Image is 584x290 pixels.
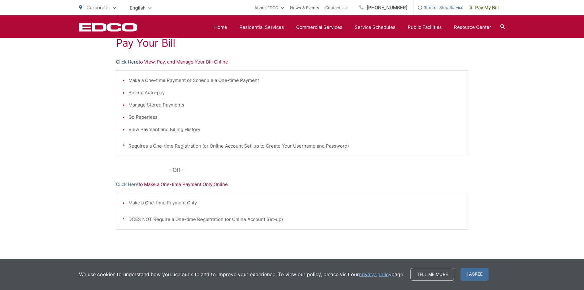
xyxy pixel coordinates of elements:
[86,5,109,10] span: Corporate
[470,4,499,11] span: Pay My Bill
[169,165,468,175] p: - OR -
[116,58,468,66] p: to View, Pay, and Manage Your Bill Online
[125,2,156,13] span: English
[116,181,468,188] p: to Make a One-time Payment Only Online
[408,24,442,31] a: Public Facilities
[454,24,491,31] a: Resource Center
[79,23,137,32] a: EDCD logo. Return to the homepage.
[325,4,347,11] a: Contact Us
[239,24,284,31] a: Residential Services
[296,24,342,31] a: Commercial Services
[128,126,462,133] li: View Payment and Billing History
[128,199,462,207] li: Make a One-time Payment Only
[410,268,454,281] a: Tell me more
[359,271,391,278] a: privacy policy
[128,101,462,109] li: Manage Stored Payments
[128,77,462,84] li: Make a One-time Payment or Schedule a One-time Payment
[116,37,468,49] h1: Pay Your Bill
[79,271,404,278] p: We use cookies to understand how you use our site and to improve your experience. To view our pol...
[355,24,395,31] a: Service Schedules
[122,142,462,150] p: * Requires a One-time Registration (or Online Account Set-up to Create Your Username and Password)
[128,114,462,121] li: Go Paperless
[122,216,462,223] p: * DOES NOT Require a One-time Registration (or Online Account Set-up)
[116,58,139,66] a: Click Here
[460,268,489,281] span: I agree
[254,4,284,11] a: About EDCO
[128,89,462,96] li: Set-up Auto-pay
[214,24,227,31] a: Home
[290,4,319,11] a: News & Events
[116,181,139,188] a: Click Here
